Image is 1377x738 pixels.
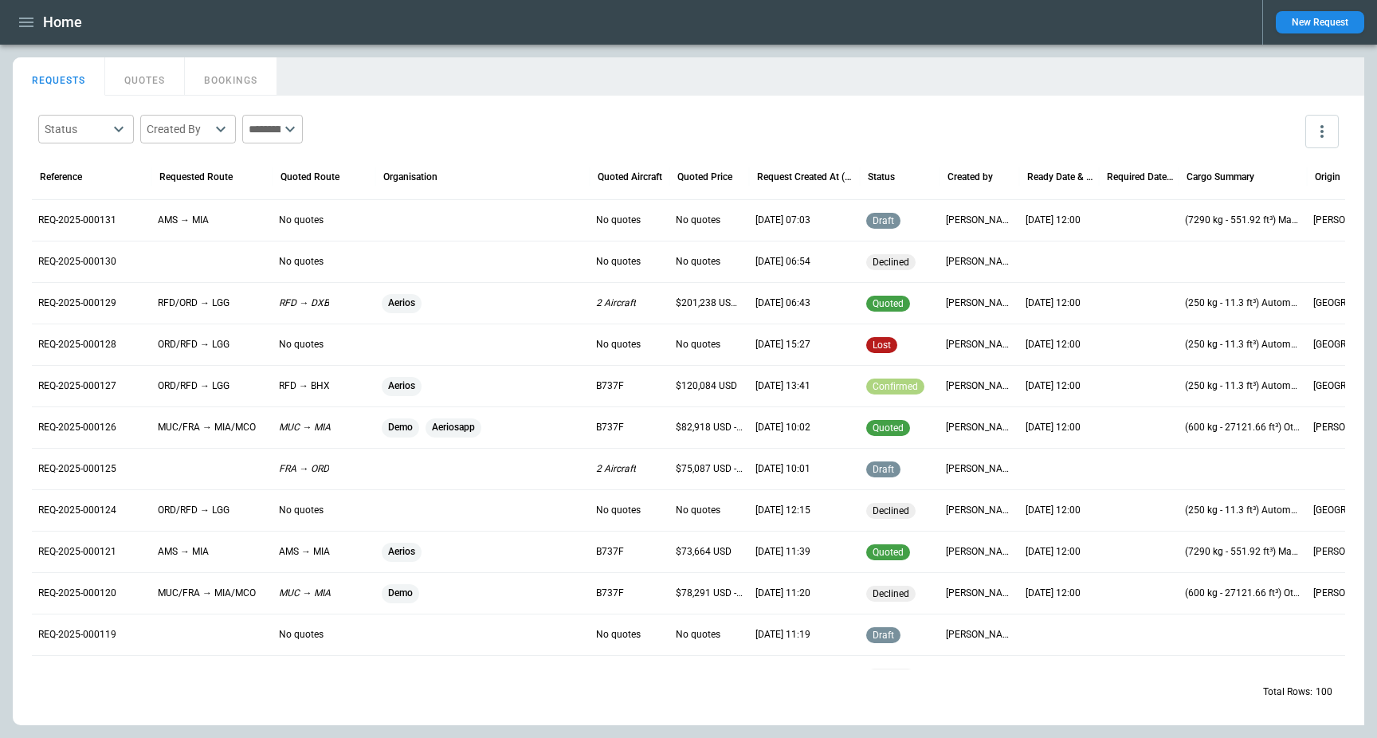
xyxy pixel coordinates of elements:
[147,121,210,137] div: Created By
[38,628,116,642] p: REQ-2025-000119
[868,171,895,183] div: Status
[755,338,810,351] p: 16/09/2025 15:27
[158,379,229,393] p: ORD/RFD → LGG
[676,421,743,434] p: $82,918 USD - $150,132 USD
[755,628,810,642] p: 15/09/2025 11:19
[869,588,912,599] span: declined
[755,255,810,269] p: 17/09/2025 06:54
[869,298,907,309] span: quoted
[1263,685,1312,699] p: Total Rows:
[946,214,1013,227] p: Simon Watson
[755,462,810,476] p: 16/09/2025 10:01
[38,587,116,600] p: REQ-2025-000120
[1107,171,1175,183] div: Required Date & Time (UTC)
[596,504,641,517] p: No quotes
[1315,171,1340,183] div: Origin
[598,171,662,183] div: Quoted Aircraft
[158,338,229,351] p: ORD/RFD → LGG
[38,421,116,434] p: REQ-2025-000126
[755,421,810,434] p: 16/09/2025 10:02
[676,296,743,310] p: $201,238 USD - $222,175 USD
[279,545,330,559] p: AMS → MIA
[382,283,422,324] span: Aerios
[185,57,277,96] button: BOOKINGS
[158,504,229,517] p: ORD/RFD → LGG
[866,586,916,602] div: Not able to perform requested routing
[946,545,1013,559] p: Simon Watson
[946,587,1013,600] p: Myles Cummins
[279,214,324,227] p: No quotes
[596,628,641,642] p: No quotes
[38,462,116,476] p: REQ-2025-000125
[38,545,116,559] p: REQ-2025-000121
[1185,587,1300,600] p: (600 kg - 27121.66 ft³) Other
[279,462,329,476] p: FRA → ORD
[676,587,743,600] p: $78,291 USD - $143,695 USD
[946,379,1013,393] p: Simon Watson
[596,545,624,559] p: B737F
[279,628,324,642] p: No quotes
[38,214,116,227] p: REQ-2025-000131
[382,366,422,406] span: Aerios
[869,505,912,516] span: declined
[383,171,437,183] div: Organisation
[1026,504,1081,517] p: 05/09/2025 12:00
[158,545,209,559] p: AMS → MIA
[755,504,810,517] p: 15/09/2025 12:15
[38,379,116,393] p: REQ-2025-000127
[946,255,1013,269] p: Simon Watson
[1185,296,1300,310] p: (250 kg - 11.3 ft³) Automotive
[105,57,185,96] button: QUOTES
[596,338,641,351] p: No quotes
[755,545,810,559] p: 15/09/2025 11:39
[866,254,916,270] div: Not able to perform requested routing
[947,171,993,183] div: Created by
[279,379,330,393] p: RFD → BHX
[866,503,916,519] div: No a/c availability
[755,214,810,227] p: 17/09/2025 07:03
[869,381,921,392] span: confirmed
[1026,421,1081,434] p: 10/09/2025 12:00
[1185,504,1300,517] p: (250 kg - 11.3 ft³) Automotive
[676,338,720,351] p: No quotes
[38,296,116,310] p: REQ-2025-000129
[596,462,636,476] p: 2 Aircraft
[596,296,636,310] p: 2 Aircraft
[45,121,108,137] div: Status
[676,545,732,559] p: $73,664 USD
[869,257,912,268] span: declined
[869,340,894,351] span: lost
[1276,11,1364,33] button: New Request
[1305,115,1339,148] button: more
[869,630,897,641] span: draft
[38,255,116,269] p: REQ-2025-000130
[946,462,1013,476] p: Myles Cummins
[1026,338,1081,351] p: 05/09/2025 12:00
[1187,171,1254,183] div: Cargo Summary
[13,57,105,96] button: REQUESTS
[159,171,233,183] div: Requested Route
[946,628,1013,642] p: Myles Cummins
[946,296,1013,310] p: Simon Watson
[279,504,324,517] p: No quotes
[596,255,641,269] p: No quotes
[279,296,329,310] p: RFD → DXB
[1026,545,1081,559] p: 10/09/2025 12:00
[946,338,1013,351] p: Simon Watson
[279,255,324,269] p: No quotes
[946,504,1013,517] p: Simon Watson
[1185,214,1300,227] p: (7290 kg - 551.92 ft³) Machinery & Industrial Equipment
[38,338,116,351] p: REQ-2025-000128
[1185,545,1300,559] p: (7290 kg - 551.92 ft³) Machinery & Industrial Equipment
[1026,296,1081,310] p: 05/09/2025 12:00
[426,407,481,448] span: Aeriosapp
[866,337,897,353] div: Price not competitive
[279,421,331,434] p: MUC → MIA
[869,464,897,475] span: draft
[43,13,82,32] h1: Home
[158,214,209,227] p: AMS → MIA
[596,587,624,600] p: B737F
[1026,379,1081,393] p: 05/09/2025 12:00
[869,547,907,558] span: quoted
[279,587,331,600] p: MUC → MIA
